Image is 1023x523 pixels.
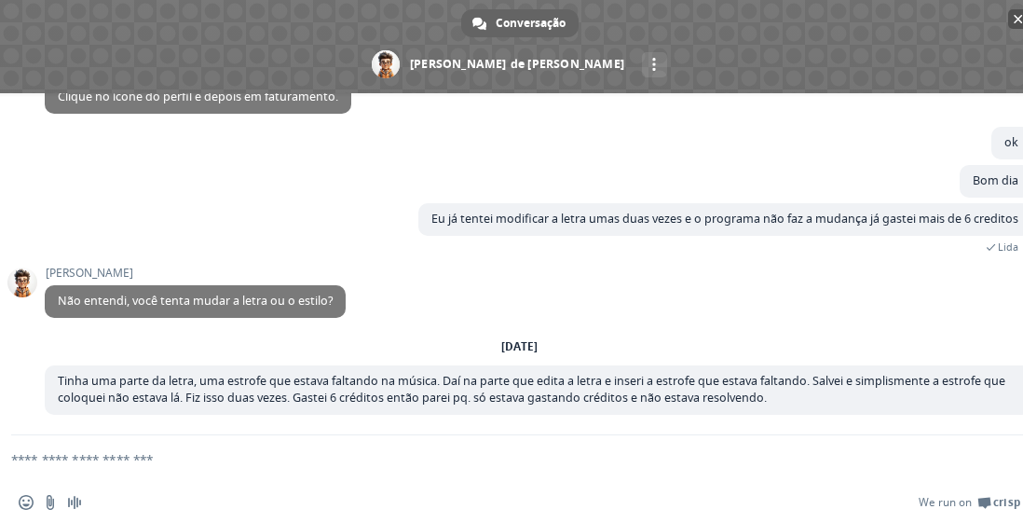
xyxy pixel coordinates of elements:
span: We run on [919,495,972,510]
span: ok [1004,134,1018,150]
div: [DATE] [501,341,538,352]
span: Não entendi, você tenta mudar a letra ou o estilo? [58,293,333,309]
span: Tinha uma parte da letra, uma estrofe que estava faltando na música. Daí na parte que edita a let... [58,373,1005,406]
span: [PERSON_NAME] [45,267,346,280]
a: We run onCrisp [919,495,1020,510]
span: Eu já tentei modificar a letra umas duas vezes e o programa não faz a mudança já gastei mais de 6... [431,211,1018,227]
span: Conversação [496,9,566,37]
span: Inserir um emoticon [19,495,34,510]
a: Conversação [461,9,579,37]
span: Enviar um arquivo [43,495,58,510]
span: Lida [998,241,1018,254]
textarea: Escreva sua mensagem... [11,435,983,482]
span: Bom dia [973,172,1018,188]
span: Crisp [993,495,1020,510]
span: Mensagem de áudio [67,495,82,510]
